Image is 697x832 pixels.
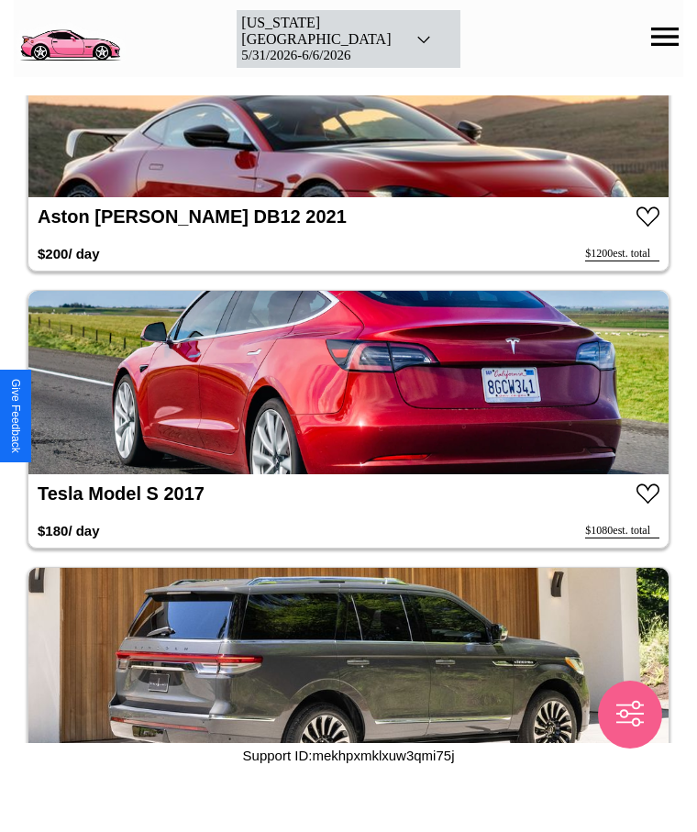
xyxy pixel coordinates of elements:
[241,48,391,63] div: 5 / 31 / 2026 - 6 / 6 / 2026
[38,206,347,227] a: Aston [PERSON_NAME] DB12 2021
[38,483,205,504] a: Tesla Model S 2017
[241,15,391,48] div: [US_STATE][GEOGRAPHIC_DATA]
[38,514,100,548] h3: $ 180 / day
[38,237,100,271] h3: $ 200 / day
[585,524,659,538] div: $ 1080 est. total
[9,379,22,453] div: Give Feedback
[14,9,126,64] img: logo
[585,247,659,261] div: $ 1200 est. total
[243,743,455,768] p: Support ID: mekhpxmklxuw3qmi75j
